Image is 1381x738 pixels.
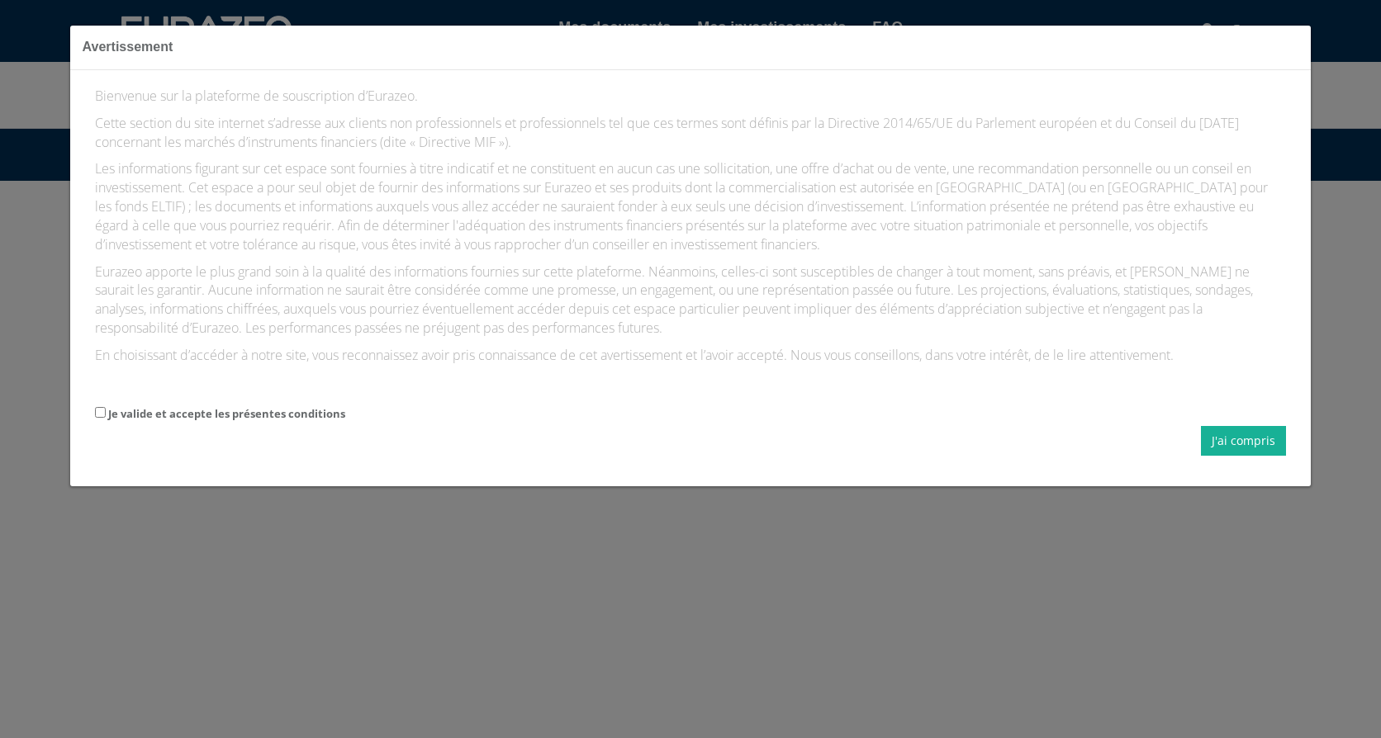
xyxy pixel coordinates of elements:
[95,87,1287,106] p: Bienvenue sur la plateforme de souscription d’Eurazeo.
[1201,426,1286,456] button: J'ai compris
[95,346,1287,365] p: En choisissant d’accéder à notre site, vous reconnaissez avoir pris connaissance de cet avertisse...
[108,406,345,422] label: Je valide et accepte les présentes conditions
[95,114,1287,152] p: Cette section du site internet s’adresse aux clients non professionnels et professionnels tel que...
[83,38,1299,57] h3: Avertissement
[95,263,1287,338] p: Eurazeo apporte le plus grand soin à la qualité des informations fournies sur cette plateforme. N...
[95,159,1287,253] p: Les informations figurant sur cet espace sont fournies à titre indicatif et ne constituent en auc...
